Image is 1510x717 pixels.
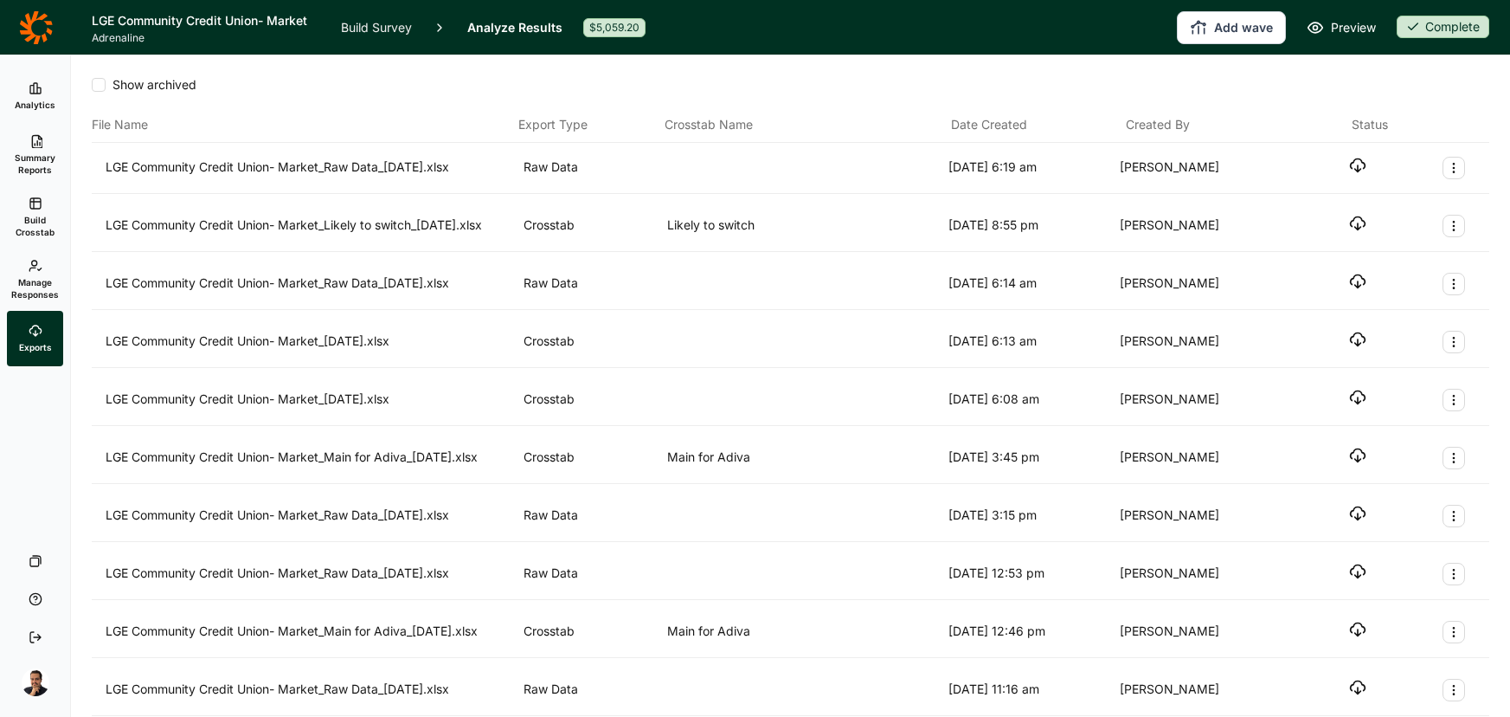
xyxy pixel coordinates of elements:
[7,124,63,186] a: Summary Reports
[1443,389,1465,411] button: Export Actions
[667,621,941,643] div: Main for Adiva
[518,114,659,135] div: Export Type
[1349,389,1366,406] button: Download file
[667,215,941,237] div: Likely to switch
[106,563,517,585] div: LGE Community Credit Union- Market_Raw Data_[DATE].xlsx
[524,389,660,411] div: Crosstab
[15,99,55,111] span: Analytics
[1120,157,1284,179] div: [PERSON_NAME]
[106,679,517,701] div: LGE Community Credit Union- Market_Raw Data_[DATE].xlsx
[92,114,511,135] div: File Name
[524,273,660,295] div: Raw Data
[1349,215,1366,232] button: Download file
[1443,679,1465,701] button: Export Actions
[1307,17,1376,38] a: Preview
[948,621,1113,643] div: [DATE] 12:46 pm
[106,76,196,94] span: Show archived
[1443,563,1465,585] button: Export Actions
[1120,389,1284,411] div: [PERSON_NAME]
[948,389,1113,411] div: [DATE] 6:08 am
[7,68,63,124] a: Analytics
[106,389,517,411] div: LGE Community Credit Union- Market_[DATE].xlsx
[106,157,517,179] div: LGE Community Credit Union- Market_Raw Data_[DATE].xlsx
[106,331,517,353] div: LGE Community Credit Union- Market_[DATE].xlsx
[665,114,944,135] div: Crosstab Name
[1331,17,1376,38] span: Preview
[948,331,1113,353] div: [DATE] 6:13 am
[667,447,941,469] div: Main for Adiva
[948,505,1113,527] div: [DATE] 3:15 pm
[106,505,517,527] div: LGE Community Credit Union- Market_Raw Data_[DATE].xlsx
[1120,679,1284,701] div: [PERSON_NAME]
[1349,679,1366,696] button: Download file
[1120,447,1284,469] div: [PERSON_NAME]
[1397,16,1489,38] div: Complete
[92,31,320,45] span: Adrenaline
[1120,273,1284,295] div: [PERSON_NAME]
[524,157,660,179] div: Raw Data
[7,186,63,249] a: Build Crosstab
[948,679,1113,701] div: [DATE] 11:16 am
[524,679,660,701] div: Raw Data
[14,152,56,176] span: Summary Reports
[1443,621,1465,643] button: Export Actions
[1397,16,1489,40] button: Complete
[1349,505,1366,522] button: Download file
[1443,505,1465,527] button: Export Actions
[524,621,660,643] div: Crosstab
[1443,273,1465,295] button: Export Actions
[524,563,660,585] div: Raw Data
[1349,563,1366,580] button: Download file
[1120,215,1284,237] div: [PERSON_NAME]
[1120,331,1284,353] div: [PERSON_NAME]
[1349,447,1366,464] button: Download file
[106,621,517,643] div: LGE Community Credit Union- Market_Main for Adiva_[DATE].xlsx
[948,215,1113,237] div: [DATE] 8:55 pm
[951,114,1119,135] div: Date Created
[524,331,660,353] div: Crosstab
[583,18,646,37] div: $5,059.20
[524,447,660,469] div: Crosstab
[22,669,49,696] img: amg06m4ozjtcyqqhuw5b.png
[1349,331,1366,348] button: Download file
[1443,447,1465,469] button: Export Actions
[19,341,52,353] span: Exports
[1177,11,1286,44] button: Add wave
[7,311,63,366] a: Exports
[1349,273,1366,290] button: Download file
[1120,563,1284,585] div: [PERSON_NAME]
[948,447,1113,469] div: [DATE] 3:45 pm
[1126,114,1294,135] div: Created By
[11,276,59,300] span: Manage Responses
[1443,331,1465,353] button: Export Actions
[1120,621,1284,643] div: [PERSON_NAME]
[948,273,1113,295] div: [DATE] 6:14 am
[106,215,517,237] div: LGE Community Credit Union- Market_Likely to switch_[DATE].xlsx
[92,10,320,31] h1: LGE Community Credit Union- Market
[948,157,1113,179] div: [DATE] 6:19 am
[524,505,660,527] div: Raw Data
[7,249,63,311] a: Manage Responses
[524,215,660,237] div: Crosstab
[948,563,1113,585] div: [DATE] 12:53 pm
[1443,157,1465,179] button: Export Actions
[1352,114,1388,135] div: Status
[106,273,517,295] div: LGE Community Credit Union- Market_Raw Data_[DATE].xlsx
[1443,215,1465,237] button: Export Actions
[1349,157,1366,174] button: Download file
[106,447,517,469] div: LGE Community Credit Union- Market_Main for Adiva_[DATE].xlsx
[1120,505,1284,527] div: [PERSON_NAME]
[1349,621,1366,638] button: Download file
[14,214,56,238] span: Build Crosstab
